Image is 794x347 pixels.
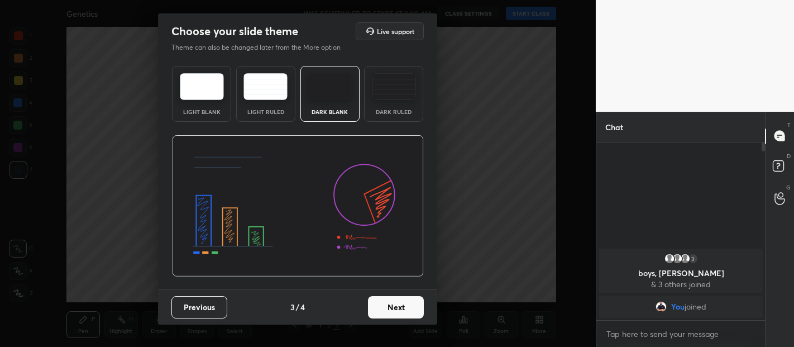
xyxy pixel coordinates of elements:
p: boys, [PERSON_NAME] [606,269,756,278]
p: & 3 others joined [606,280,756,289]
img: 719b3399970646c8895fdb71918d4742.jpg [656,301,667,312]
img: lightTheme.e5ed3b09.svg [180,73,224,100]
img: darkRuledTheme.de295e13.svg [372,73,416,100]
span: You [671,302,685,311]
div: grid [596,246,766,320]
h2: Choose your slide theme [171,24,298,39]
div: Dark Blank [308,109,352,115]
button: Previous [171,296,227,319]
p: G [786,183,791,192]
h5: Live support [377,28,414,35]
img: default.png [671,253,682,264]
h4: / [296,301,299,313]
h4: 3 [290,301,295,313]
button: Next [368,296,424,319]
img: default.png [679,253,690,264]
div: Light Ruled [243,109,288,115]
img: lightRuledTheme.5fabf969.svg [243,73,288,100]
p: Theme can also be changed later from the More option [171,42,352,53]
h4: 4 [300,301,305,313]
div: 3 [687,253,698,264]
p: Chat [596,112,632,142]
img: darkThemeBanner.d06ce4a2.svg [172,135,424,277]
p: T [787,121,791,129]
p: D [787,152,791,160]
img: default.png [663,253,675,264]
span: joined [685,302,706,311]
img: darkTheme.f0cc69e5.svg [308,73,352,100]
div: Light Blank [179,109,224,115]
div: Dark Ruled [371,109,416,115]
